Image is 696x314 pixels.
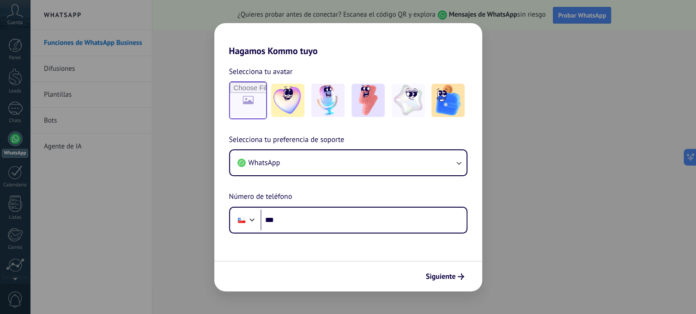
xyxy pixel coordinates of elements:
span: Siguiente [426,273,456,280]
div: Chile: + 56 [233,210,250,230]
span: Número de teléfono [229,191,292,203]
img: -4.jpeg [392,84,425,117]
h2: Hagamos Kommo tuyo [214,23,482,56]
img: -5.jpeg [431,84,465,117]
span: WhatsApp [248,158,280,167]
button: Siguiente [422,269,468,284]
button: WhatsApp [230,150,466,175]
span: Selecciona tu avatar [229,66,293,78]
img: -3.jpeg [351,84,385,117]
span: Selecciona tu preferencia de soporte [229,134,345,146]
img: -1.jpeg [271,84,304,117]
img: -2.jpeg [311,84,345,117]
